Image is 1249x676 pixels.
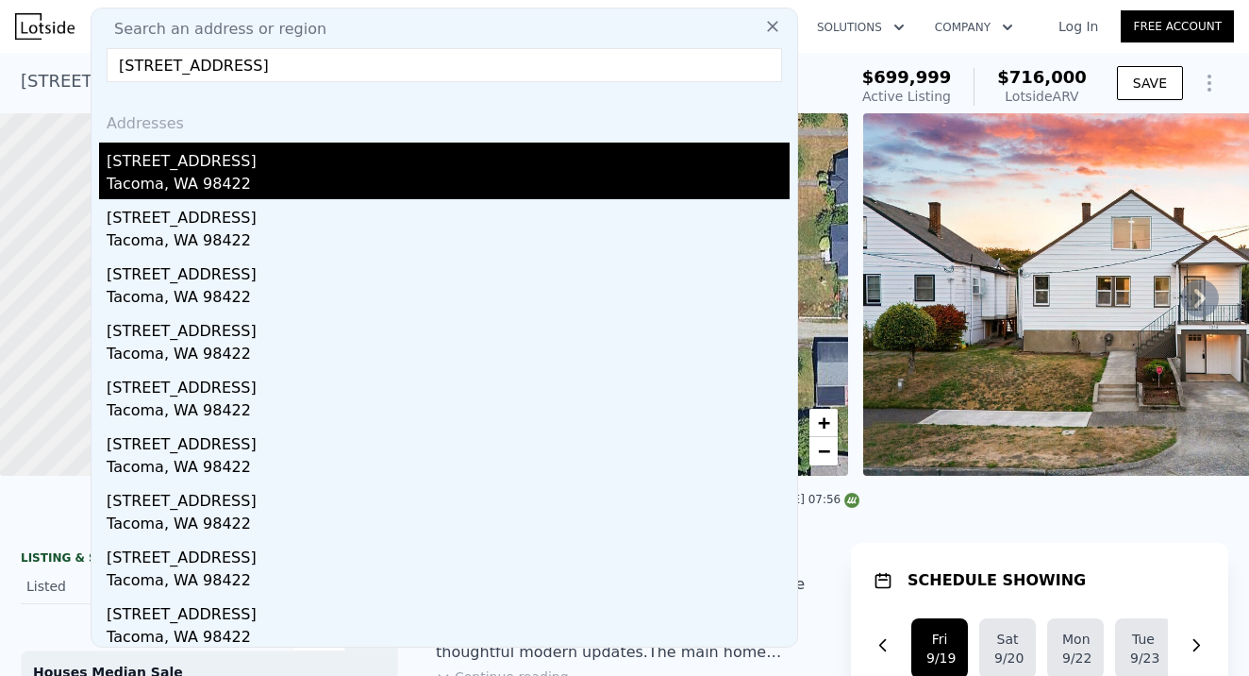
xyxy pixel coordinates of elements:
div: [STREET_ADDRESS] [107,369,790,399]
div: Tue [1130,630,1157,649]
div: Tacoma, WA 98422 [107,399,790,426]
a: Free Account [1121,10,1234,42]
button: Solutions [802,10,920,44]
div: Tacoma, WA 98422 [107,286,790,313]
div: 9/22 [1062,649,1089,668]
div: [STREET_ADDRESS] [107,482,790,513]
div: Lotside ARV [997,87,1087,106]
div: 9/20 [994,649,1021,668]
div: Tacoma, WA 98422 [107,343,790,369]
button: Show Options [1191,64,1228,102]
div: [STREET_ADDRESS] [107,199,790,229]
span: − [818,439,830,463]
div: Addresses [99,97,790,143]
span: Search an address or region [99,18,326,41]
div: [STREET_ADDRESS] [107,256,790,286]
div: [STREET_ADDRESS] [107,313,790,343]
div: [STREET_ADDRESS] [107,143,790,173]
div: [STREET_ADDRESS] [107,539,790,569]
div: Tacoma, WA 98422 [107,626,790,652]
h1: SCHEDULE SHOWING [908,569,1086,592]
div: Tacoma, WA 98422 [107,569,790,596]
div: Listed [26,577,194,596]
a: Zoom out [809,437,838,465]
div: [STREET_ADDRESS] [107,596,790,626]
div: 9/19 [926,649,953,668]
div: Fri [926,630,953,649]
div: [STREET_ADDRESS][PERSON_NAME] , Tacoma , WA 98406 [21,68,504,94]
div: LISTING & SALE HISTORY [21,550,398,569]
div: 9/23 [1130,649,1157,668]
span: Active Listing [862,89,951,104]
div: Tacoma, WA 98422 [107,229,790,256]
input: Enter an address, city, region, neighborhood or zip code [107,48,782,82]
div: Tacoma, WA 98422 [107,513,790,539]
div: Tacoma, WA 98422 [107,173,790,199]
button: SAVE [1117,66,1183,100]
a: Zoom in [809,409,838,437]
div: Mon [1062,630,1089,649]
img: NWMLS Logo [844,493,859,508]
img: Lotside [15,13,75,40]
span: $699,999 [862,67,952,87]
div: [STREET_ADDRESS] [107,426,790,456]
a: Log In [1036,17,1121,36]
span: $716,000 [997,67,1087,87]
div: Tacoma, WA 98422 [107,456,790,482]
div: Sat [994,630,1021,649]
button: Company [920,10,1028,44]
span: + [818,411,830,434]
